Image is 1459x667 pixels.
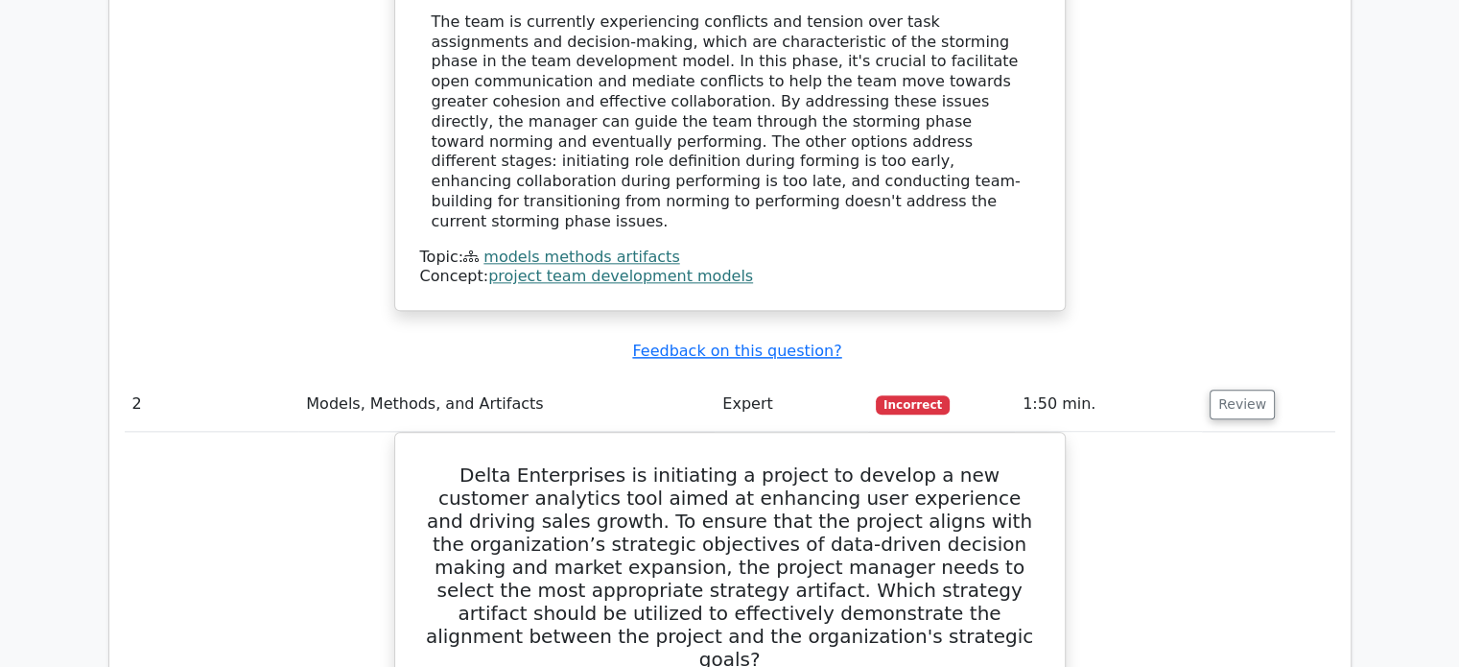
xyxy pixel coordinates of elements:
[488,267,753,285] a: project team development models
[715,377,868,432] td: Expert
[432,12,1028,232] div: The team is currently experiencing conflicts and tension over task assignments and decision-makin...
[125,377,299,432] td: 2
[1210,390,1275,419] button: Review
[420,248,1040,268] div: Topic:
[876,395,950,415] span: Incorrect
[298,377,715,432] td: Models, Methods, and Artifacts
[1015,377,1202,432] td: 1:50 min.
[632,342,841,360] a: Feedback on this question?
[420,267,1040,287] div: Concept:
[483,248,679,266] a: models methods artifacts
